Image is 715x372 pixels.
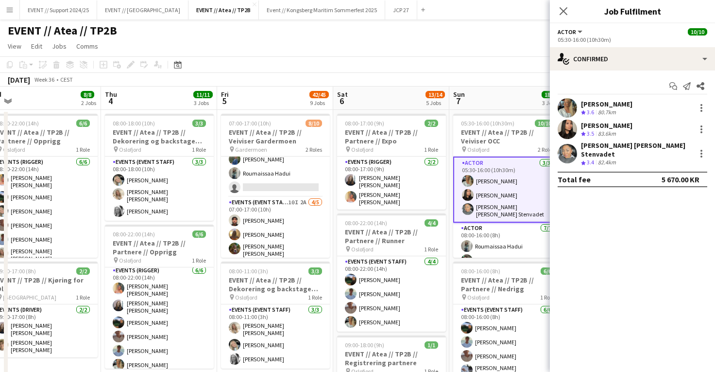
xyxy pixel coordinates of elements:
div: 3 Jobs [194,99,212,106]
span: 5 [220,95,229,106]
app-card-role: Events (Rigger)2/208:00-17:00 (9h)[PERSON_NAME] [PERSON_NAME][PERSON_NAME] [PERSON_NAME] [337,157,446,210]
span: 07:00-17:00 (10h) [229,120,271,127]
button: JCP 27 [385,0,417,19]
span: 08:00-18:00 (10h) [113,120,155,127]
div: 05:30-16:00 (10h30m)10/10EVENT // Atea // TP2B // Veiviser OCC Oslofjord2 RolesActor3/305:30-16:0... [453,114,562,258]
span: 6/6 [76,120,90,127]
span: Oslofjord [467,294,490,301]
span: Thu [105,90,117,99]
span: 6 [336,95,348,106]
app-job-card: 08:00-22:00 (14h)6/6EVENT // Atea // TP2B // Partnere // Opprigg Oslofjord1 RoleEvents (Rigger)6/... [105,225,214,369]
span: Jobs [52,42,67,51]
div: 5 Jobs [426,99,444,106]
span: Sat [337,90,348,99]
h3: EVENT // Atea // TP2B // Veiviser Gardermoen [221,128,330,145]
h3: EVENT // Atea // TP2B // Dekorering og backstage oppsett [105,128,214,145]
span: Oslofjord [119,257,141,264]
span: Fri [221,90,229,99]
a: Comms [72,40,102,53]
div: 5 670.00 KR [662,175,699,184]
span: 4 [103,95,117,106]
span: 1 Role [424,146,438,153]
div: 80.7km [596,108,618,117]
span: Oslofjord [3,146,25,153]
app-job-card: 07:00-17:00 (10h)8/10EVENT // Atea // TP2B // Veiviser Gardermoen Gardermoen2 Roles07:00-15:00 (8... [221,114,330,258]
div: 08:00-11:00 (3h)3/3EVENT // Atea // TP2B // Dekorering og backstage oppsett Oslofjord1 RoleEvents... [221,262,330,369]
span: Gardermoen [235,146,267,153]
span: 08:00-22:00 (14h) [113,230,155,238]
div: [PERSON_NAME] [581,121,632,130]
div: 9 Jobs [310,99,328,106]
span: 42/45 [309,91,329,98]
span: 2 Roles [538,146,554,153]
span: Comms [76,42,98,51]
span: 3/3 [308,267,322,275]
app-job-card: 08:00-22:00 (14h)4/4EVENT // Atea // TP2B // Partnere // Runner Oslofjord1 RoleEvents (Event Staf... [337,213,446,332]
span: Oslofjord [235,294,257,301]
app-card-role: Events (Event Staff)10I2A4/507:00-17:00 (10h)[PERSON_NAME][PERSON_NAME][PERSON_NAME] [PERSON_NAME] [221,197,330,289]
div: 83.6km [596,130,618,138]
h3: EVENT // Atea // TP2B // Partnere // Expo [337,128,446,145]
h3: Job Fulfilment [550,5,715,18]
span: 09:00-18:00 (9h) [345,341,384,349]
span: 13/14 [426,91,445,98]
span: [GEOGRAPHIC_DATA] [3,294,56,301]
span: 08:00-11:00 (3h) [229,267,268,275]
span: 10/10 [688,28,707,35]
div: 82.4km [596,159,618,167]
div: 05:30-16:00 (10h30m) [558,36,707,43]
span: 3/3 [192,120,206,127]
span: 2/2 [425,120,438,127]
button: EVENT // Atea // TP2B [188,0,259,19]
div: [DATE] [8,75,30,85]
span: 8/10 [306,120,322,127]
div: [PERSON_NAME] [581,100,632,108]
h3: EVENT // Atea // TP2B // Partnere // Nedrigg [453,276,562,293]
span: 1 Role [76,294,90,301]
span: 1 Role [424,246,438,253]
span: 2/2 [76,267,90,275]
span: 10/10 [535,120,554,127]
span: 05:30-16:00 (10h30m) [461,120,514,127]
span: 18/18 [542,91,561,98]
button: Actor [558,28,584,35]
span: 7 [452,95,465,106]
button: EVENT // Support 2024/25 [20,0,97,19]
button: EVENT // [GEOGRAPHIC_DATA] [97,0,188,19]
span: 1 Role [76,146,90,153]
span: Oslofjord [351,246,374,253]
span: 3.6 [587,108,594,116]
span: Week 36 [32,76,56,83]
app-card-role: Actor7/708:00-16:00 (8h)Roumaissaa Hadui[PERSON_NAME] [453,223,562,346]
app-card-role: Events (Event Staff)3/308:00-11:00 (3h)[PERSON_NAME] [PERSON_NAME][PERSON_NAME][PERSON_NAME] [221,304,330,369]
span: Sun [453,90,465,99]
span: 8/8 [81,91,94,98]
span: 1 Role [192,146,206,153]
span: 2 Roles [306,146,322,153]
app-job-card: 08:00-18:00 (10h)3/3EVENT // Atea // TP2B // Dekorering og backstage oppsett Oslofjord1 RoleEvent... [105,114,214,221]
h3: EVENT // Atea // TP2B // Registrering partnere [337,350,446,367]
app-card-role: Events (Event Staff)4/408:00-22:00 (14h)[PERSON_NAME][PERSON_NAME][PERSON_NAME][PERSON_NAME] [337,256,446,332]
div: Confirmed [550,47,715,71]
div: CEST [60,76,73,83]
app-card-role: Actor3/305:30-16:00 (10h30m)[PERSON_NAME][PERSON_NAME][PERSON_NAME] [PERSON_NAME] Stenvadet [453,157,562,223]
span: 3.5 [587,130,594,137]
span: 08:00-17:00 (9h) [345,120,384,127]
h3: EVENT // Atea // TP2B // Dekorering og backstage oppsett [221,276,330,293]
h3: EVENT // Atea // TP2B // Partnere // Opprigg [105,239,214,256]
h3: EVENT // Atea // TP2B // Veiviser OCC [453,128,562,145]
app-card-role: Events (Event Staff)3/308:00-18:00 (10h)[PERSON_NAME][PERSON_NAME] [PERSON_NAME][PERSON_NAME] [105,157,214,221]
span: Oslofjord [467,146,490,153]
span: 1 Role [308,294,322,301]
span: 6/6 [541,267,554,275]
h3: EVENT // Atea // TP2B // Partnere // Runner [337,228,446,245]
span: 3.4 [587,159,594,166]
span: 11/11 [193,91,213,98]
div: 08:00-17:00 (9h)2/2EVENT // Atea // TP2B // Partnere // Expo Oslofjord1 RoleEvents (Rigger)2/208:... [337,114,446,210]
div: 2 Jobs [81,99,96,106]
button: Event // Kongsberg Maritim Sommerfest 2025 [259,0,385,19]
div: 3 Jobs [542,99,561,106]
